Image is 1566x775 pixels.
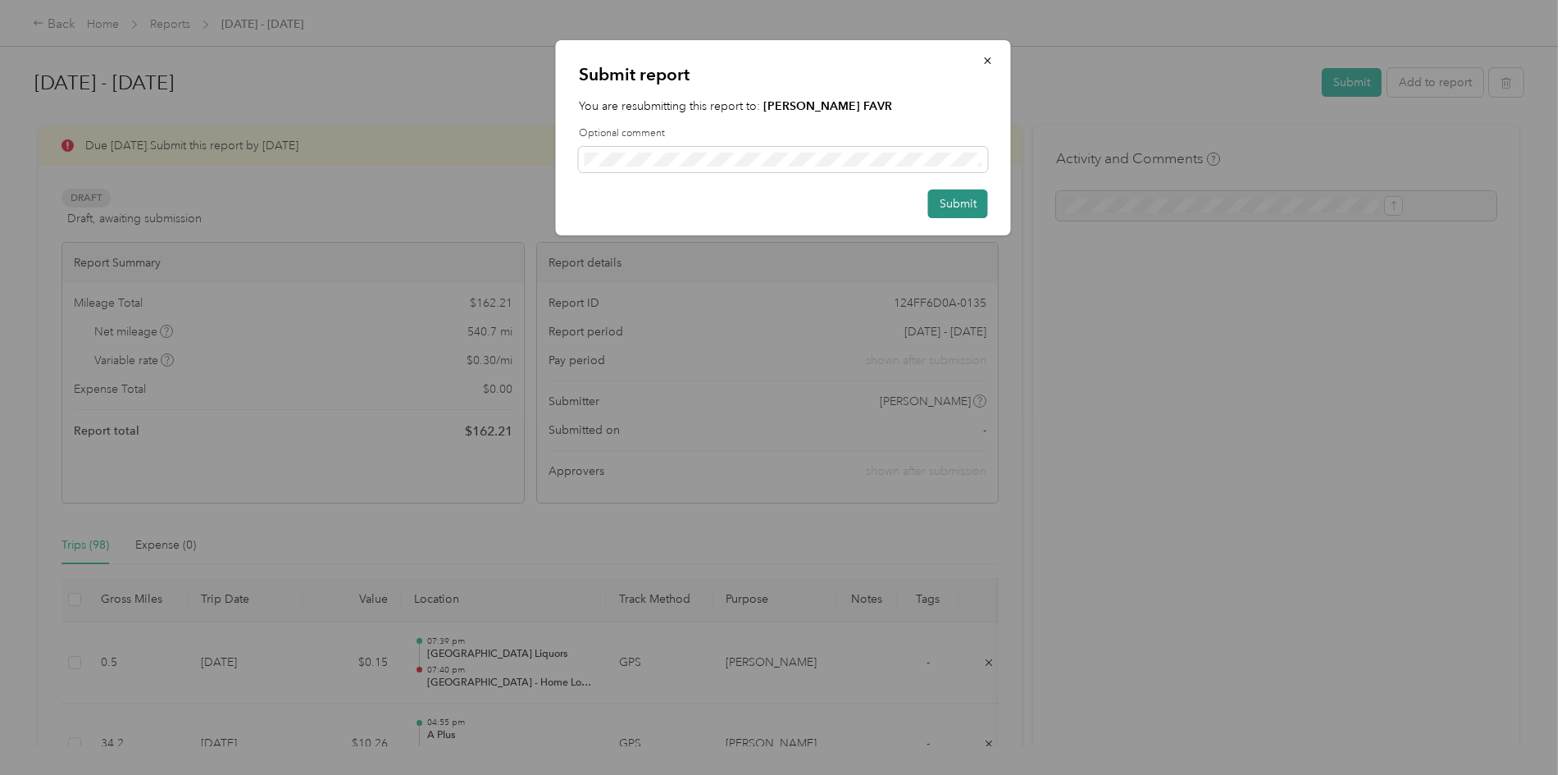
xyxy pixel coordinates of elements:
strong: [PERSON_NAME] FAVR [763,99,892,113]
label: Optional comment [579,126,988,141]
iframe: Everlance-gr Chat Button Frame [1474,683,1566,775]
button: Submit [928,189,988,218]
p: You are resubmitting this report to: [579,98,988,115]
p: Submit report [579,63,988,86]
